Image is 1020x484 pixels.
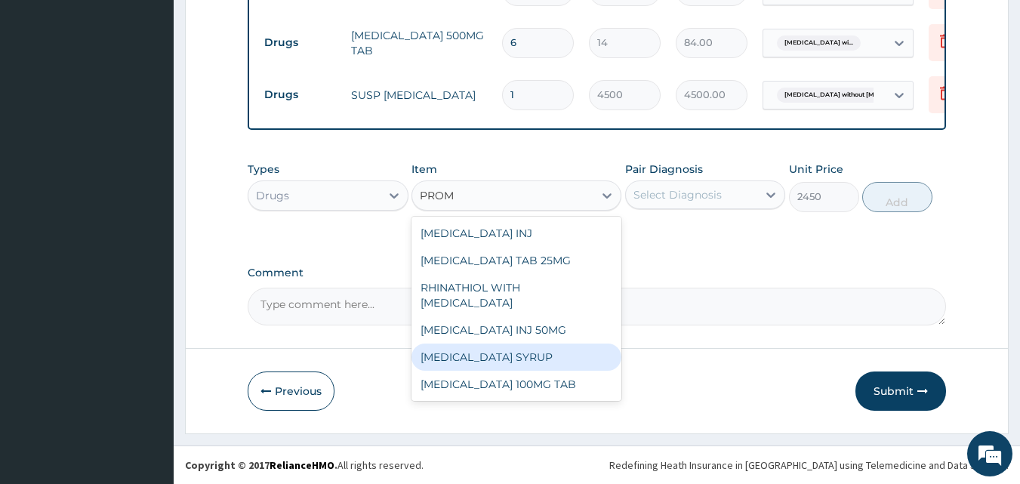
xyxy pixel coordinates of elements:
footer: All rights reserved. [174,445,1020,484]
div: [MEDICAL_DATA] INJ 50MG [411,316,621,344]
td: Drugs [257,29,344,57]
div: Minimize live chat window [248,8,284,44]
div: [MEDICAL_DATA] TAB 25MG [411,247,621,274]
label: Unit Price [789,162,843,177]
label: Pair Diagnosis [625,162,703,177]
div: Chat with us now [79,85,254,104]
div: Redefining Heath Insurance in [GEOGRAPHIC_DATA] using Telemedicine and Data Science! [609,458,1009,473]
span: [MEDICAL_DATA] without [MEDICAL_DATA] [777,88,929,103]
a: RelianceHMO [270,458,334,472]
img: d_794563401_company_1708531726252_794563401 [28,76,61,113]
div: RHINATHIOL WITH [MEDICAL_DATA] [411,274,621,316]
button: Add [862,182,932,212]
label: Comment [248,267,947,279]
td: [MEDICAL_DATA] 500MG TAB [344,20,495,66]
div: [MEDICAL_DATA] SYRUP [411,344,621,371]
div: [MEDICAL_DATA] 100MG TAB [411,371,621,398]
div: [MEDICAL_DATA] INJ [411,220,621,247]
span: [MEDICAL_DATA] wi... [777,35,861,51]
strong: Copyright © 2017 . [185,458,337,472]
td: Drugs [257,81,344,109]
span: We're online! [88,146,208,298]
button: Previous [248,371,334,411]
td: SUSP [MEDICAL_DATA] [344,80,495,110]
div: Drugs [256,188,289,203]
textarea: Type your message and hit 'Enter' [8,323,288,376]
label: Item [411,162,437,177]
div: Select Diagnosis [633,187,722,202]
label: Types [248,163,279,176]
button: Submit [855,371,946,411]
